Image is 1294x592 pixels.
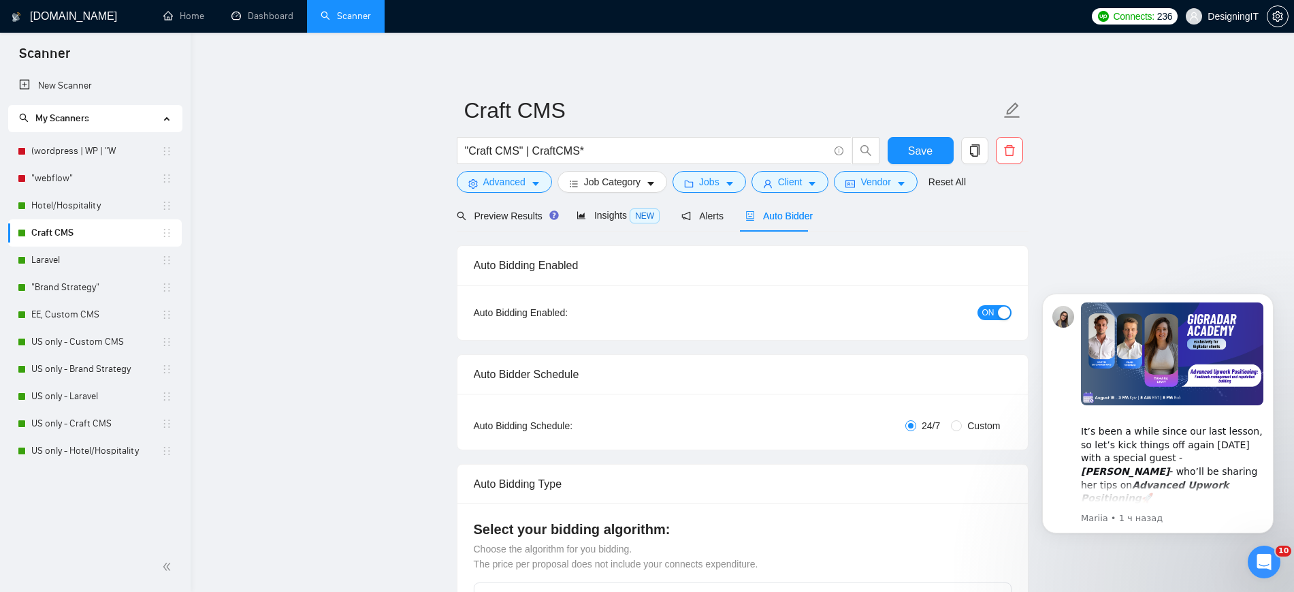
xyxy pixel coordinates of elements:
[31,274,161,301] a: "Brand Strategy"
[853,144,879,157] span: search
[31,410,161,437] a: US only - Craft CMS
[161,255,172,266] span: holder
[745,211,813,221] span: Auto Bidder
[31,192,161,219] a: Hotel/Hospitality
[834,171,917,193] button: idcardVendorcaret-down
[8,192,182,219] li: Hotel/Hospitality
[1003,102,1021,119] span: edit
[8,437,182,465] li: US only - Hotel/Hospitality
[161,173,172,184] span: holder
[12,6,21,28] img: logo
[8,219,182,247] li: Craft CMS
[1248,546,1280,578] iframe: Intercom live chat
[161,418,172,429] span: holder
[908,142,933,159] span: Save
[646,178,656,189] span: caret-down
[852,137,879,164] button: search
[916,418,945,433] span: 24/7
[8,72,182,99] li: New Scanner
[673,171,746,193] button: folderJobscaret-down
[161,446,172,456] span: holder
[699,174,719,189] span: Jobs
[8,274,182,301] li: "Brand Strategy"
[681,211,724,221] span: Alerts
[474,544,758,570] span: Choose the algorithm for you bidding. The price per proposal does not include your connects expen...
[1022,273,1294,555] iframe: Intercom notifications сообщение
[31,356,161,383] a: US only - Brand Strategy
[161,200,172,211] span: holder
[8,138,182,165] li: (wordpress | WP | "W
[577,211,586,220] span: area-chart
[468,178,478,189] span: setting
[161,391,172,402] span: holder
[19,112,89,124] span: My Scanners
[35,112,89,124] span: My Scanners
[161,337,172,347] span: holder
[681,211,691,221] span: notification
[996,137,1023,164] button: delete
[1098,11,1109,22] img: upwork-logo.png
[231,10,293,22] a: dashboardDashboard
[807,178,817,189] span: caret-down
[8,301,182,328] li: EE, Custom CMS
[31,219,161,247] a: Craft CMS
[684,178,694,189] span: folder
[474,520,1012,539] h4: Select your bidding algorithm:
[962,418,1005,433] span: Custom
[835,146,843,155] span: info-circle
[961,137,988,164] button: copy
[751,171,829,193] button: userClientcaret-down
[778,174,803,189] span: Client
[928,174,966,189] a: Reset All
[1113,9,1154,24] span: Connects:
[630,208,660,223] span: NEW
[162,560,176,574] span: double-left
[896,178,906,189] span: caret-down
[19,72,171,99] a: New Scanner
[31,383,161,410] a: US only - Laravel
[8,44,81,72] span: Scanner
[557,171,667,193] button: barsJob Categorycaret-down
[888,137,954,164] button: Save
[8,247,182,274] li: Laravel
[8,328,182,356] li: US only - Custom CMS
[8,165,182,192] li: "webflow"
[31,437,161,465] a: US only - Hotel/Hospitality
[464,93,1001,127] input: Scanner name...
[845,178,855,189] span: idcard
[31,247,161,274] a: Laravel
[457,211,555,221] span: Preview Results
[483,174,525,189] span: Advanced
[161,282,172,293] span: holder
[31,301,161,328] a: EE, Custom CMS
[161,364,172,375] span: holder
[474,418,653,433] div: Auto Bidding Schedule:
[474,305,653,320] div: Auto Bidding Enabled:
[31,138,161,165] a: (wordpress | WP | "W
[860,174,890,189] span: Vendor
[531,178,540,189] span: caret-down
[163,10,204,22] a: homeHome
[8,410,182,437] li: US only - Craft CMS
[8,356,182,383] li: US only - Brand Strategy
[31,165,161,192] a: "webflow"
[1267,11,1289,22] a: setting
[474,465,1012,503] div: Auto Bidding Type
[465,142,828,159] input: Search Freelance Jobs...
[161,228,172,238] span: holder
[982,305,994,320] span: ON
[584,174,641,189] span: Job Category
[745,211,755,221] span: robot
[577,210,660,221] span: Insights
[321,10,371,22] a: searchScanner
[725,178,734,189] span: caret-down
[474,246,1012,285] div: Auto Bidding Enabled
[569,178,579,189] span: bars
